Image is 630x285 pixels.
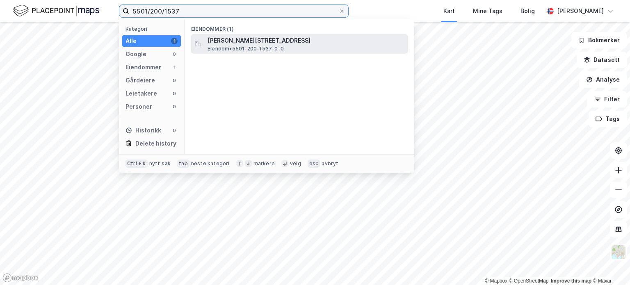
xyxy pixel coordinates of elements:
[485,278,507,284] a: Mapbox
[290,160,301,167] div: velg
[171,103,178,110] div: 0
[589,111,627,127] button: Tags
[611,244,626,260] img: Z
[589,246,630,285] div: Kontrollprogram for chat
[2,273,39,283] a: Mapbox homepage
[171,64,178,71] div: 1
[126,75,155,85] div: Gårdeiere
[577,52,627,68] button: Datasett
[171,77,178,84] div: 0
[126,160,148,168] div: Ctrl + k
[509,278,549,284] a: OpenStreetMap
[177,160,189,168] div: tab
[208,36,404,46] span: [PERSON_NAME][STREET_ADDRESS]
[191,160,230,167] div: neste kategori
[322,160,338,167] div: avbryt
[171,38,178,44] div: 1
[126,102,152,112] div: Personer
[551,278,591,284] a: Improve this map
[557,6,604,16] div: [PERSON_NAME]
[308,160,320,168] div: esc
[171,127,178,134] div: 0
[185,19,414,34] div: Eiendommer (1)
[253,160,275,167] div: markere
[126,26,181,32] div: Kategori
[520,6,535,16] div: Bolig
[473,6,502,16] div: Mine Tags
[126,125,161,135] div: Historikk
[171,90,178,97] div: 0
[589,246,630,285] iframe: Chat Widget
[135,139,176,148] div: Delete history
[126,89,157,98] div: Leietakere
[587,91,627,107] button: Filter
[208,46,284,52] span: Eiendom • 5501-200-1537-0-0
[129,5,338,17] input: Søk på adresse, matrikkel, gårdeiere, leietakere eller personer
[126,49,146,59] div: Google
[13,4,99,18] img: logo.f888ab2527a4732fd821a326f86c7f29.svg
[126,62,161,72] div: Eiendommer
[443,6,455,16] div: Kart
[571,32,627,48] button: Bokmerker
[149,160,171,167] div: nytt søk
[171,51,178,57] div: 0
[579,71,627,88] button: Analyse
[126,36,137,46] div: Alle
